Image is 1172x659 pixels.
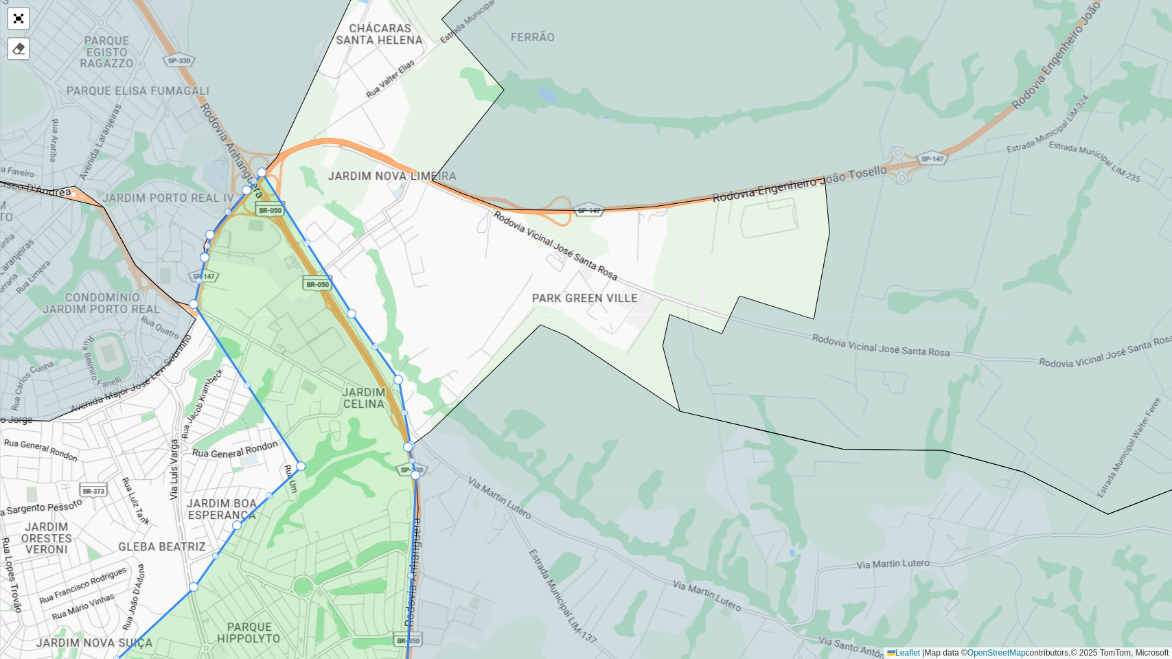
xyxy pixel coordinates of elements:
[922,648,924,658] span: |
[884,647,1172,659] div: Map data © contributors,© 2025 TomTom, Microsoft
[8,8,29,29] a: Abrir mapa em tela cheia
[8,38,29,59] div: Remover camada(s)
[967,648,1026,658] a: OpenStreetMap
[887,648,920,658] a: Leaflet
